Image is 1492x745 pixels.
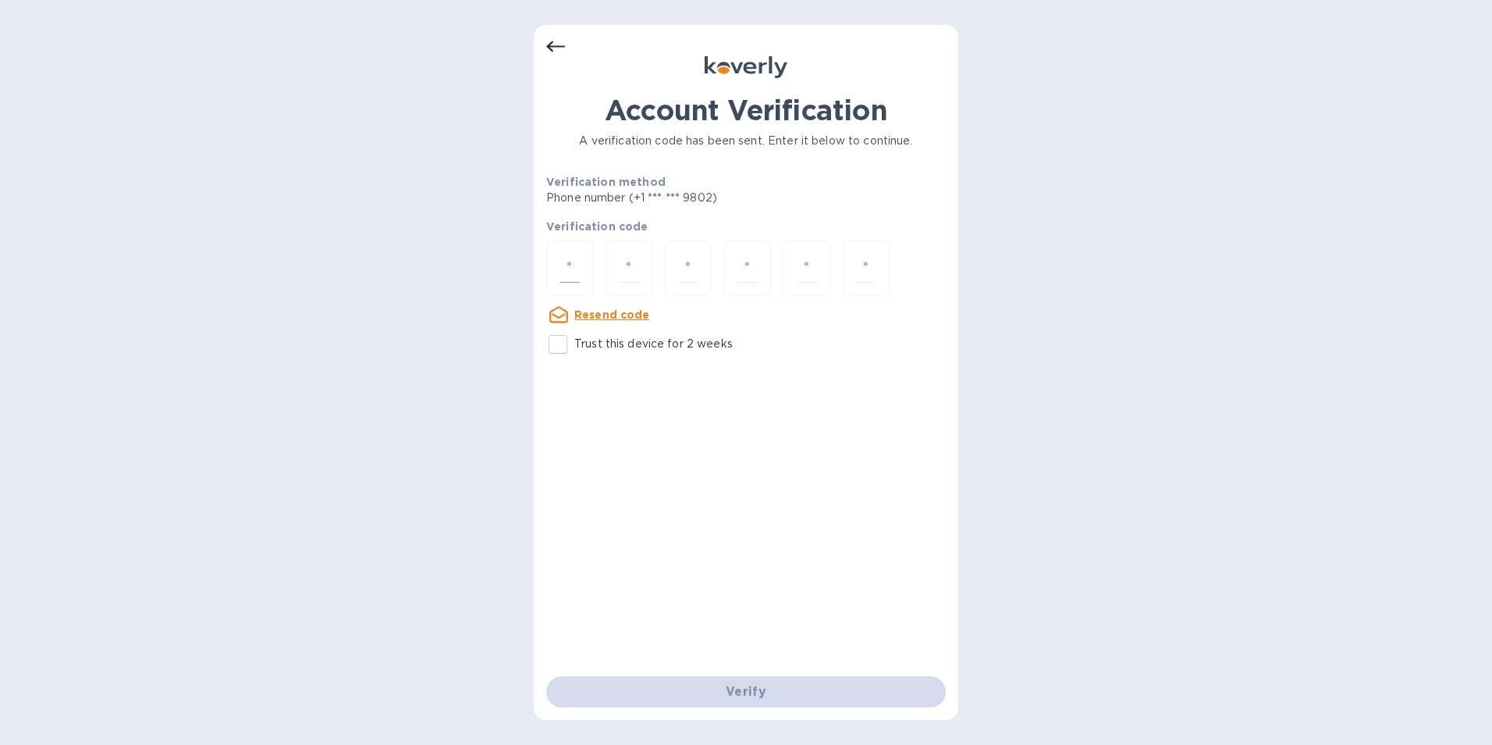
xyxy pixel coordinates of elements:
h1: Account Verification [546,94,946,127]
p: Verification code [546,219,946,234]
u: Resend code [574,308,650,321]
p: Phone number (+1 *** *** 9802) [546,190,837,206]
b: Verification method [546,176,666,188]
p: A verification code has been sent. Enter it below to continue. [546,133,946,149]
p: Trust this device for 2 weeks [574,336,733,352]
